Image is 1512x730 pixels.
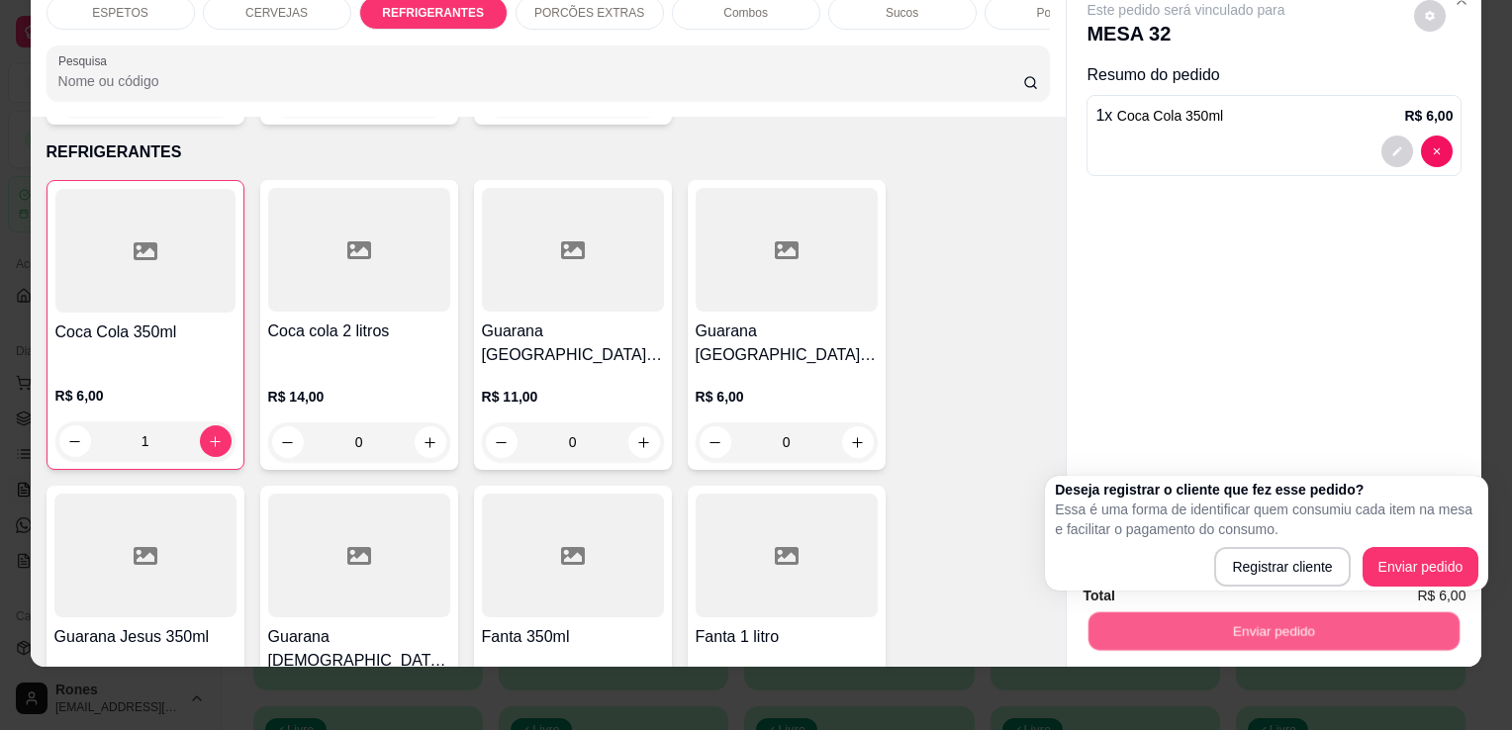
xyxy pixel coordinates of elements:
h4: Coca Cola 350ml [55,320,236,344]
button: decrease-product-quantity [1381,136,1413,167]
button: increase-product-quantity [628,426,660,458]
p: MESA 32 [1087,20,1284,47]
button: increase-product-quantity [415,426,446,458]
p: Combos [723,5,768,21]
p: R$ 14,00 [268,387,450,407]
h4: Guarana [DEMOGRAPHIC_DATA] 1 litro [268,625,450,673]
button: decrease-product-quantity [700,426,731,458]
button: Enviar pedido [1088,611,1460,650]
button: Registrar cliente [1214,547,1350,587]
h4: Fanta 350ml [482,625,664,649]
button: decrease-product-quantity [486,426,518,458]
h4: Coca cola 2 litros [268,319,450,343]
button: increase-product-quantity [842,426,874,458]
p: R$ 6,00 [696,387,878,407]
button: decrease-product-quantity [1421,136,1453,167]
p: R$ 11,00 [482,387,664,407]
p: Porções [1037,5,1081,21]
p: Sucos [886,5,918,21]
button: increase-product-quantity [200,425,232,457]
button: decrease-product-quantity [59,425,91,457]
p: Resumo do pedido [1087,63,1462,87]
p: CERVEJAS [245,5,308,21]
h4: Guarana Jesus 350ml [54,625,236,649]
p: Essa é uma forma de identificar quem consumiu cada item na mesa e facilitar o pagamento do consumo. [1055,500,1478,539]
p: ESPETOS [92,5,147,21]
h4: Guarana [GEOGRAPHIC_DATA] 1 litro [482,319,664,367]
h2: Deseja registrar o cliente que fez esse pedido? [1055,480,1478,500]
button: Enviar pedido [1363,547,1479,587]
h4: Guarana [GEOGRAPHIC_DATA] 350ml [696,319,878,367]
p: REFRIGERANTES [382,5,484,21]
p: R$ 6,00 [55,386,236,406]
h4: Fanta 1 litro [696,625,878,649]
input: Pesquisa [58,71,1023,91]
strong: Total [1083,588,1114,603]
p: 1 x [1095,104,1223,128]
span: R$ 6,00 [1417,585,1465,606]
label: Pesquisa [58,52,114,69]
p: REFRIGERANTES [47,140,1051,164]
p: R$ 6,00 [1404,106,1453,126]
p: PORCÕES EXTRAS [534,5,644,21]
button: decrease-product-quantity [272,426,304,458]
span: Coca Cola 350ml [1117,108,1223,124]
